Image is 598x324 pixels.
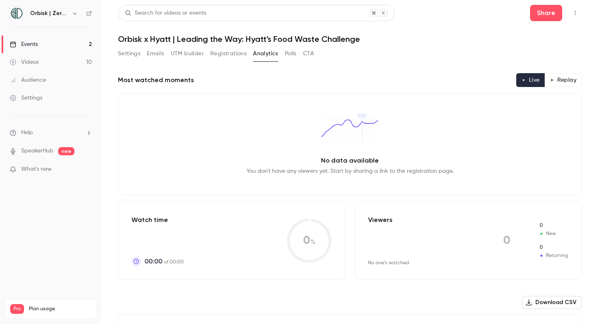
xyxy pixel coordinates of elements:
[368,215,393,225] p: Viewers
[10,40,38,48] div: Events
[247,167,454,175] p: You don't have any viewers yet. Start by sharing a link to the registration page.
[368,260,409,266] div: No one's watched
[118,75,194,85] h2: Most watched moments
[321,156,379,165] p: No data available
[516,73,545,87] button: Live
[144,257,184,266] p: of 00:00
[10,76,46,84] div: Audience
[29,306,92,312] span: Plan usage
[82,166,92,173] iframe: Noticeable Trigger
[253,47,278,60] button: Analytics
[545,73,582,87] button: Replay
[539,222,568,229] span: New
[171,47,204,60] button: UTM builder
[118,34,582,44] h1: Orbisk x Hyatt | Leading the Way: Hyatt’s Food Waste Challenge
[285,47,297,60] button: Polls
[10,94,42,102] div: Settings
[522,296,582,309] button: Download CSV
[10,7,23,20] img: Orbisk | Zero Food Waste
[530,5,562,21] button: Share
[10,304,24,314] span: Pro
[118,47,140,60] button: Settings
[539,244,568,251] span: Returning
[539,230,568,237] span: New
[147,47,164,60] button: Emails
[131,215,184,225] p: Watch time
[21,165,52,174] span: What's new
[10,128,92,137] li: help-dropdown-opener
[21,147,53,155] a: SpeakerHub
[144,257,162,266] span: 00:00
[539,252,568,259] span: Returning
[210,47,247,60] button: Registrations
[303,47,314,60] button: CTA
[30,9,68,17] h6: Orbisk | Zero Food Waste
[58,147,74,155] span: new
[125,9,206,17] div: Search for videos or events
[10,58,39,66] div: Videos
[21,128,33,137] span: Help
